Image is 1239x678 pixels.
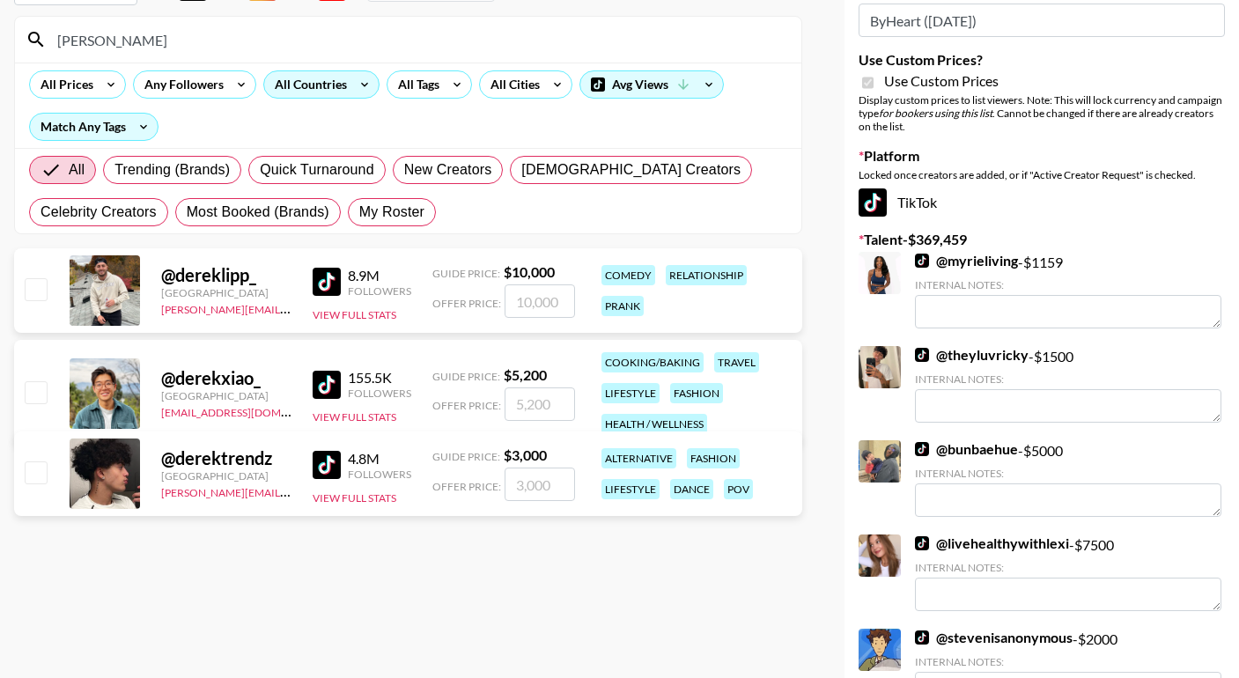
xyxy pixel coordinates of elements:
strong: $ 3,000 [504,446,547,463]
strong: $ 10,000 [504,263,555,280]
div: pov [724,479,753,499]
div: Display custom prices to list viewers. Note: This will lock currency and campaign type . Cannot b... [859,93,1225,133]
div: travel [714,352,759,372]
div: fashion [670,383,723,403]
span: My Roster [359,202,424,223]
div: [GEOGRAPHIC_DATA] [161,389,291,402]
div: Internal Notes: [915,655,1221,668]
div: Any Followers [134,71,227,98]
div: 8.9M [348,267,411,284]
div: Followers [348,284,411,298]
div: @ derektrendz [161,447,291,469]
img: TikTok [915,536,929,550]
div: [GEOGRAPHIC_DATA] [161,469,291,483]
div: - $ 5000 [915,440,1221,517]
span: [DEMOGRAPHIC_DATA] Creators [521,159,741,181]
span: Offer Price: [432,297,501,310]
span: Offer Price: [432,480,501,493]
span: Guide Price: [432,267,500,280]
img: TikTok [915,442,929,456]
em: for bookers using this list [879,107,992,120]
div: Internal Notes: [915,372,1221,386]
img: TikTok [313,371,341,399]
span: Celebrity Creators [41,202,157,223]
div: Followers [348,387,411,400]
input: Search by User Name [47,26,791,54]
div: cooking/baking [601,352,704,372]
input: 10,000 [505,284,575,318]
span: Quick Turnaround [260,159,374,181]
div: relationship [666,265,747,285]
div: @ derekxiao_ [161,367,291,389]
div: Match Any Tags [30,114,158,140]
a: [PERSON_NAME][EMAIL_ADDRESS][DOMAIN_NAME] [161,299,422,316]
input: 5,200 [505,387,575,421]
img: TikTok [313,268,341,296]
div: lifestyle [601,479,660,499]
img: TikTok [915,630,929,645]
span: New Creators [404,159,492,181]
label: Platform [859,147,1225,165]
div: Internal Notes: [915,561,1221,574]
span: Guide Price: [432,450,500,463]
div: 155.5K [348,369,411,387]
div: comedy [601,265,655,285]
a: @livehealthywithlexi [915,534,1069,552]
a: @bunbaehue [915,440,1018,458]
div: Locked once creators are added, or if "Active Creator Request" is checked. [859,168,1225,181]
input: 3,000 [505,468,575,501]
div: - $ 7500 [915,534,1221,611]
div: All Cities [480,71,543,98]
div: All Countries [264,71,350,98]
a: [PERSON_NAME][EMAIL_ADDRESS][DOMAIN_NAME] [161,483,422,499]
div: TikTok [859,188,1225,217]
img: TikTok [313,451,341,479]
label: Use Custom Prices? [859,51,1225,69]
span: Use Custom Prices [884,72,999,90]
div: Internal Notes: [915,467,1221,480]
button: View Full Stats [313,410,396,424]
div: - $ 1159 [915,252,1221,328]
button: View Full Stats [313,491,396,505]
label: Talent - $ 369,459 [859,231,1225,248]
div: All Prices [30,71,97,98]
button: View Full Stats [313,308,396,321]
div: prank [601,296,644,316]
span: Offer Price: [432,399,501,412]
a: @stevenisanonymous [915,629,1073,646]
div: 4.8M [348,450,411,468]
span: Most Booked (Brands) [187,202,329,223]
a: @theyluvricky [915,346,1029,364]
img: TikTok [915,254,929,268]
a: [EMAIL_ADDRESS][DOMAIN_NAME] [161,402,338,419]
img: TikTok [915,348,929,362]
span: Guide Price: [432,370,500,383]
div: All Tags [387,71,443,98]
div: Followers [348,468,411,481]
span: All [69,159,85,181]
div: Avg Views [580,71,723,98]
div: alternative [601,448,676,468]
div: fashion [687,448,740,468]
div: health / wellness [601,414,707,434]
a: @myrieliving [915,252,1018,269]
div: @ dereklipp_ [161,264,291,286]
span: Trending (Brands) [114,159,230,181]
img: TikTok [859,188,887,217]
div: Internal Notes: [915,278,1221,291]
div: - $ 1500 [915,346,1221,423]
strong: $ 5,200 [504,366,547,383]
div: lifestyle [601,383,660,403]
div: dance [670,479,713,499]
div: [GEOGRAPHIC_DATA] [161,286,291,299]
